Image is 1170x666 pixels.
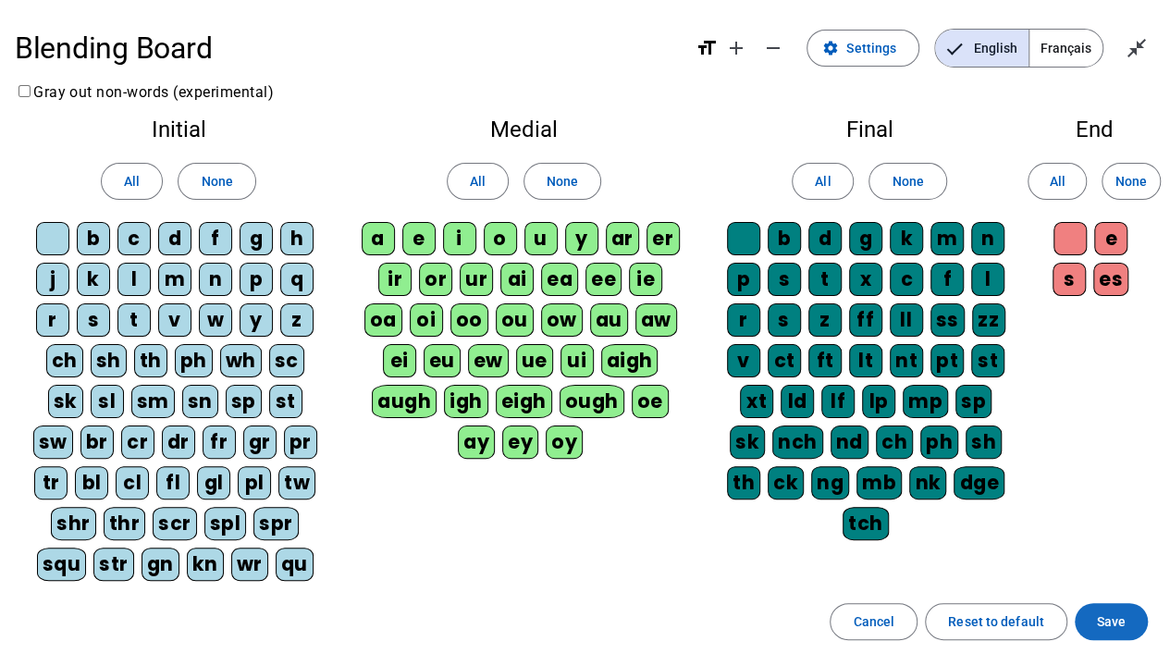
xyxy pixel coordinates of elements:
div: aw [635,303,677,337]
div: ir [378,263,412,296]
div: ft [808,344,842,377]
div: lf [821,385,855,418]
div: ct [768,344,801,377]
div: pr [284,425,317,459]
button: Exit full screen [1118,30,1155,67]
h1: Blending Board [15,18,681,78]
div: st [269,385,302,418]
div: n [971,222,1004,255]
div: sw [33,425,73,459]
div: t [117,303,151,337]
div: ld [781,385,814,418]
span: None [201,170,232,192]
div: oy [546,425,583,459]
div: ll [890,303,923,337]
div: h [280,222,314,255]
div: g [240,222,273,255]
button: Reset to default [925,603,1067,640]
button: None [523,163,601,200]
div: str [93,548,134,581]
span: Français [1029,30,1102,67]
div: lp [862,385,895,418]
div: pt [930,344,964,377]
div: st [971,344,1004,377]
div: ss [930,303,965,337]
button: Save [1075,603,1148,640]
div: ee [585,263,622,296]
button: All [792,163,854,200]
div: g [849,222,882,255]
div: ay [458,425,495,459]
div: ar [606,222,639,255]
div: k [890,222,923,255]
div: cl [116,466,149,499]
div: n [199,263,232,296]
div: mb [856,466,902,499]
div: fr [203,425,236,459]
span: Reset to default [948,610,1044,633]
div: dr [162,425,195,459]
div: v [158,303,191,337]
div: bl [75,466,108,499]
div: ai [500,263,534,296]
span: All [124,170,140,192]
div: gn [142,548,179,581]
div: br [80,425,114,459]
span: None [1115,170,1147,192]
div: sn [182,385,218,418]
div: nk [909,466,946,499]
div: ck [768,466,804,499]
div: oa [364,303,402,337]
div: ng [811,466,849,499]
span: English [935,30,1028,67]
button: None [178,163,255,200]
div: ou [496,303,534,337]
div: d [158,222,191,255]
button: None [868,163,946,200]
div: ue [516,344,553,377]
div: igh [444,385,488,418]
div: augh [372,385,437,418]
div: r [36,303,69,337]
div: wh [220,344,262,377]
div: au [590,303,628,337]
div: f [199,222,232,255]
div: es [1093,263,1128,296]
div: sc [269,344,304,377]
div: r [727,303,760,337]
div: aigh [601,344,659,377]
div: z [808,303,842,337]
span: Cancel [853,610,894,633]
div: er [647,222,680,255]
div: q [280,263,314,296]
mat-button-toggle-group: Language selection [934,29,1103,68]
div: tw [278,466,315,499]
div: oe [632,385,669,418]
span: Save [1097,610,1126,633]
div: m [930,222,964,255]
div: i [443,222,476,255]
div: spl [204,507,247,540]
div: e [1094,222,1127,255]
div: ph [920,425,958,459]
div: kn [187,548,224,581]
div: shr [51,507,96,540]
div: c [117,222,151,255]
h2: Medial [357,118,691,141]
button: Increase font size [718,30,755,67]
div: tr [34,466,68,499]
div: xt [740,385,773,418]
mat-icon: settings [822,40,839,56]
mat-icon: add [725,37,747,59]
div: o [484,222,517,255]
div: squ [37,548,87,581]
div: dge [954,466,1004,499]
button: Decrease font size [755,30,792,67]
div: j [36,263,69,296]
div: s [768,263,801,296]
div: gl [197,466,230,499]
div: nch [772,425,823,459]
div: nt [890,344,923,377]
div: cr [121,425,154,459]
div: x [849,263,882,296]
